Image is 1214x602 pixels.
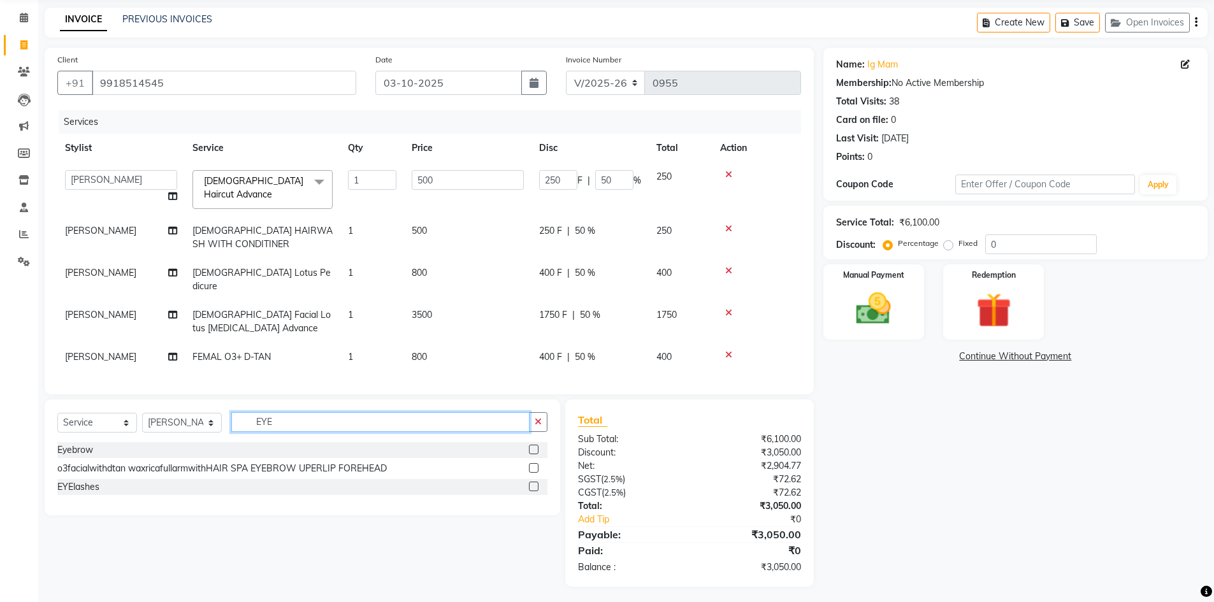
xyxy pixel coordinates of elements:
[568,543,690,558] div: Paid:
[633,174,641,187] span: %
[65,309,136,320] span: [PERSON_NAME]
[575,350,595,364] span: 50 %
[566,54,621,66] label: Invoice Number
[836,238,876,252] div: Discount:
[57,462,387,475] div: o3facialwithdtan waxricafullarmwithHAIR SPA EYEBROW UPERLIP FOREHEAD
[690,561,811,574] div: ₹3,050.00
[955,175,1135,194] input: Enter Offer / Coupon Code
[57,480,99,494] div: EYElashes
[568,513,709,526] a: Add Tip
[898,238,939,249] label: Percentage
[539,308,567,322] span: 1750 F
[412,309,432,320] span: 3500
[568,433,690,446] div: Sub Total:
[404,134,531,162] th: Price
[656,225,672,236] span: 250
[1140,175,1176,194] button: Apply
[412,351,427,362] span: 800
[578,487,602,498] span: CGST
[567,224,570,238] span: |
[192,267,331,292] span: [DEMOGRAPHIC_DATA] Lotus Pedicure
[656,267,672,278] span: 400
[826,350,1205,363] a: Continue Without Payment
[580,308,600,322] span: 50 %
[568,446,690,459] div: Discount:
[412,267,427,278] span: 800
[867,58,898,71] a: Ig Mam
[348,351,353,362] span: 1
[690,473,811,486] div: ₹72.62
[568,486,690,499] div: ( )
[65,351,136,362] span: [PERSON_NAME]
[568,561,690,574] div: Balance :
[690,459,811,473] div: ₹2,904.77
[836,76,1195,90] div: No Active Membership
[567,350,570,364] span: |
[843,269,904,281] label: Manual Payment
[836,95,886,108] div: Total Visits:
[977,13,1050,32] button: Create New
[836,132,879,145] div: Last Visit:
[690,446,811,459] div: ₹3,050.00
[965,289,1022,332] img: _gift.svg
[958,238,978,249] label: Fixed
[836,58,865,71] div: Name:
[836,178,956,191] div: Coupon Code
[712,134,801,162] th: Action
[539,224,562,238] span: 250 F
[412,225,427,236] span: 500
[204,175,303,200] span: [DEMOGRAPHIC_DATA] Haircut Advance
[348,309,353,320] span: 1
[572,308,575,322] span: |
[65,225,136,236] span: [PERSON_NAME]
[568,473,690,486] div: ( )
[836,113,888,127] div: Card on file:
[1055,13,1100,32] button: Save
[348,267,353,278] span: 1
[92,71,356,95] input: Search by Name/Mobile/Email/Code
[649,134,712,162] th: Total
[231,412,530,432] input: Search or Scan
[578,473,601,485] span: SGST
[690,543,811,558] div: ₹0
[272,189,278,200] a: x
[348,225,353,236] span: 1
[656,351,672,362] span: 400
[656,309,677,320] span: 1750
[603,474,623,484] span: 2.5%
[340,134,404,162] th: Qty
[891,113,896,127] div: 0
[122,13,212,25] a: PREVIOUS INVOICES
[656,171,672,182] span: 250
[578,413,607,427] span: Total
[375,54,393,66] label: Date
[690,527,811,542] div: ₹3,050.00
[889,95,899,108] div: 38
[575,266,595,280] span: 50 %
[845,289,902,329] img: _cash.svg
[185,134,340,162] th: Service
[57,71,93,95] button: +91
[59,110,811,134] div: Services
[568,499,690,513] div: Total:
[60,8,107,31] a: INVOICE
[710,513,811,526] div: ₹0
[568,459,690,473] div: Net:
[604,487,623,498] span: 2.5%
[577,174,582,187] span: F
[899,216,939,229] div: ₹6,100.00
[881,132,909,145] div: [DATE]
[1105,13,1190,32] button: Open Invoices
[57,134,185,162] th: Stylist
[531,134,649,162] th: Disc
[690,499,811,513] div: ₹3,050.00
[690,433,811,446] div: ₹6,100.00
[65,267,136,278] span: [PERSON_NAME]
[836,216,894,229] div: Service Total:
[192,225,333,250] span: [DEMOGRAPHIC_DATA] HAIRWASH WITH CONDITINER
[57,54,78,66] label: Client
[192,351,271,362] span: FEMAL O3+ D-TAN
[539,350,562,364] span: 400 F
[588,174,590,187] span: |
[972,269,1016,281] label: Redemption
